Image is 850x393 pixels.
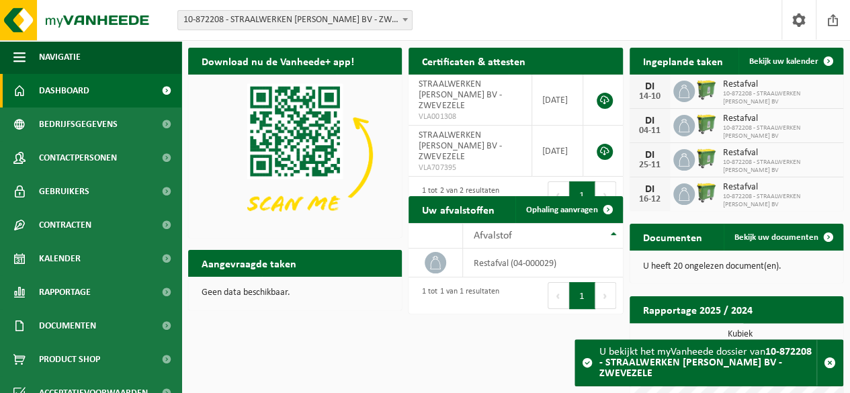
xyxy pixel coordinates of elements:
td: [DATE] [532,126,583,177]
h2: Aangevraagde taken [188,250,310,276]
div: DI [636,184,663,195]
p: U heeft 20 ongelezen document(en). [643,262,830,271]
button: Previous [548,181,569,208]
span: 10-872208 - STRAALWERKEN [PERSON_NAME] BV [723,90,837,106]
img: WB-0770-HPE-GN-50 [695,113,718,136]
div: U bekijkt het myVanheede dossier van [599,340,816,386]
td: [DATE] [532,75,583,126]
span: Bekijk uw documenten [734,233,818,242]
strong: 10-872208 - STRAALWERKEN [PERSON_NAME] BV - ZWEVEZELE [599,347,812,379]
span: Kalender [39,242,81,275]
span: 10-872208 - STRAALWERKEN [PERSON_NAME] BV [723,193,837,209]
button: Previous [548,282,569,309]
div: DI [636,116,663,126]
h2: Certificaten & attesten [409,48,538,74]
span: Documenten [39,309,96,343]
span: Contracten [39,208,91,242]
a: Bekijk rapportage [743,322,842,349]
span: Bedrijfsgegevens [39,107,118,141]
span: Gebruikers [39,175,89,208]
span: Dashboard [39,74,89,107]
span: 10-872208 - STRAALWERKEN [PERSON_NAME] BV [723,124,837,140]
h2: Documenten [630,224,716,250]
span: Restafval [723,182,837,193]
span: Rapportage [39,275,91,309]
span: VLA707395 [419,163,521,173]
button: Next [595,282,616,309]
div: 1 tot 2 van 2 resultaten [415,180,499,210]
div: DI [636,81,663,92]
p: Geen data beschikbaar. [202,288,388,298]
div: 1 tot 1 van 1 resultaten [415,281,499,310]
span: Restafval [723,114,837,124]
a: Bekijk uw kalender [738,48,842,75]
a: Ophaling aanvragen [515,196,622,223]
span: Contactpersonen [39,141,117,175]
div: DI [636,150,663,161]
h2: Uw afvalstoffen [409,196,507,222]
span: Bekijk uw kalender [749,57,818,66]
div: 14-10 [636,92,663,101]
a: Bekijk uw documenten [724,224,842,251]
h3: Kubiek [636,330,843,346]
td: restafval (04-000029) [463,249,622,277]
div: 04-11 [636,126,663,136]
span: Restafval [723,79,837,90]
span: Afvalstof [473,230,511,241]
span: Ophaling aanvragen [526,206,598,214]
img: Download de VHEPlus App [188,75,402,235]
img: WB-0770-HPE-GN-50 [695,181,718,204]
div: 16-12 [636,195,663,204]
div: 25-11 [636,161,663,170]
span: Product Shop [39,343,100,376]
h2: Rapportage 2025 / 2024 [630,296,766,322]
span: 10-872208 - STRAALWERKEN CORNELIS BV - ZWEVEZELE [178,11,412,30]
button: Next [595,181,616,208]
img: WB-0770-HPE-GN-50 [695,147,718,170]
span: 10-872208 - STRAALWERKEN [PERSON_NAME] BV [723,159,837,175]
img: WB-0770-HPE-GN-50 [695,79,718,101]
span: 10-872208 - STRAALWERKEN CORNELIS BV - ZWEVEZELE [177,10,413,30]
span: STRAALWERKEN [PERSON_NAME] BV - ZWEVEZELE [419,130,501,162]
button: 1 [569,181,595,208]
span: Restafval [723,148,837,159]
button: 1 [569,282,595,309]
span: Navigatie [39,40,81,74]
h2: Download nu de Vanheede+ app! [188,48,368,74]
h2: Ingeplande taken [630,48,736,74]
span: VLA001308 [419,112,521,122]
span: STRAALWERKEN [PERSON_NAME] BV - ZWEVEZELE [419,79,501,111]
